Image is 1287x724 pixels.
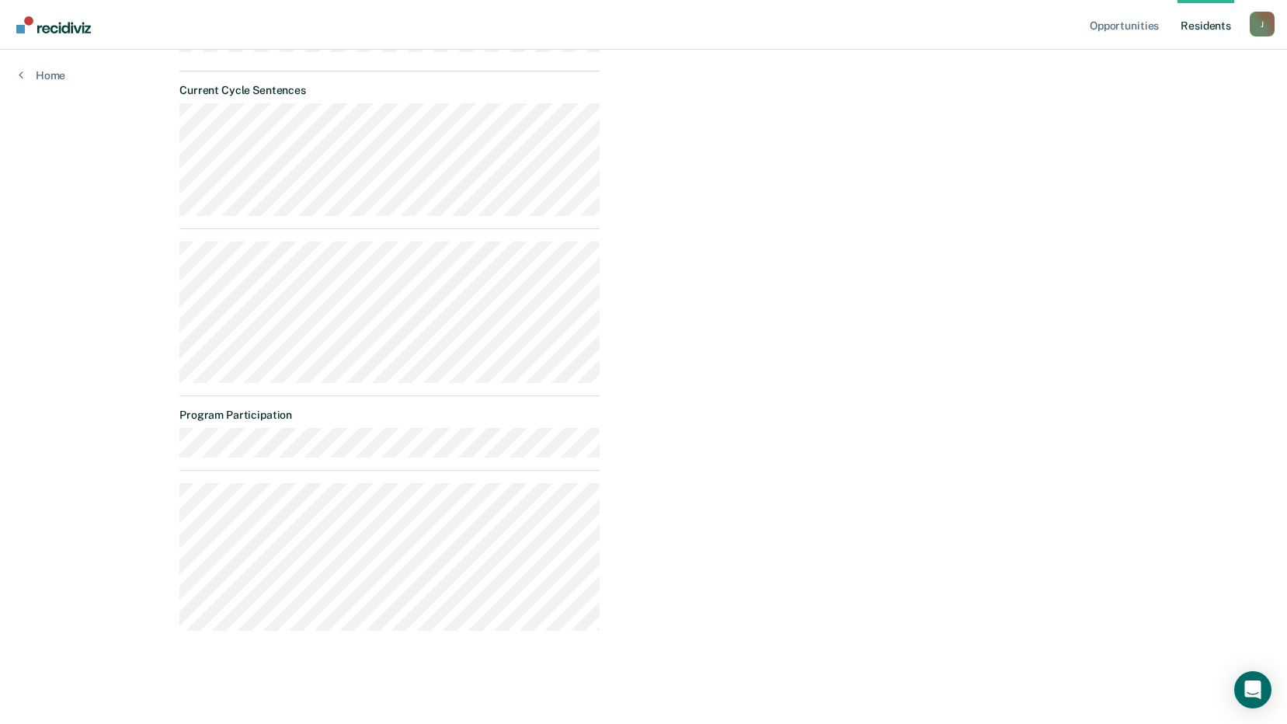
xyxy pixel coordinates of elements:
dt: Current Cycle Sentences [179,84,600,97]
div: J [1250,12,1275,37]
a: Home [19,68,65,82]
img: Recidiviz [16,16,91,33]
button: Profile dropdown button [1250,12,1275,37]
dt: Program Participation [179,409,600,422]
div: Open Intercom Messenger [1234,671,1271,708]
